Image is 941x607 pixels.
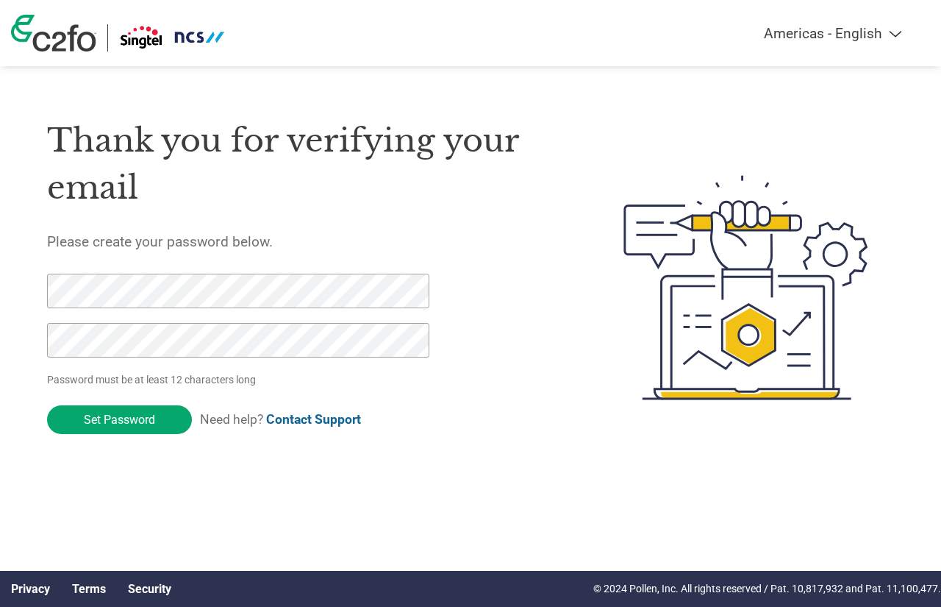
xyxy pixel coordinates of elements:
p: © 2024 Pollen, Inc. All rights reserved / Pat. 10,817,932 and Pat. 11,100,477. [593,581,941,597]
a: Contact Support [266,412,361,427]
h1: Thank you for verifying your email [47,117,555,212]
a: Terms [72,582,106,596]
img: create-password [598,96,894,480]
a: Security [128,582,171,596]
img: Singtel [119,24,226,52]
span: Need help? [200,412,361,427]
input: Set Password [47,405,192,434]
p: Password must be at least 12 characters long [47,372,433,388]
img: c2fo logo [11,15,96,52]
h5: Please create your password below. [47,233,555,250]
a: Privacy [11,582,50,596]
